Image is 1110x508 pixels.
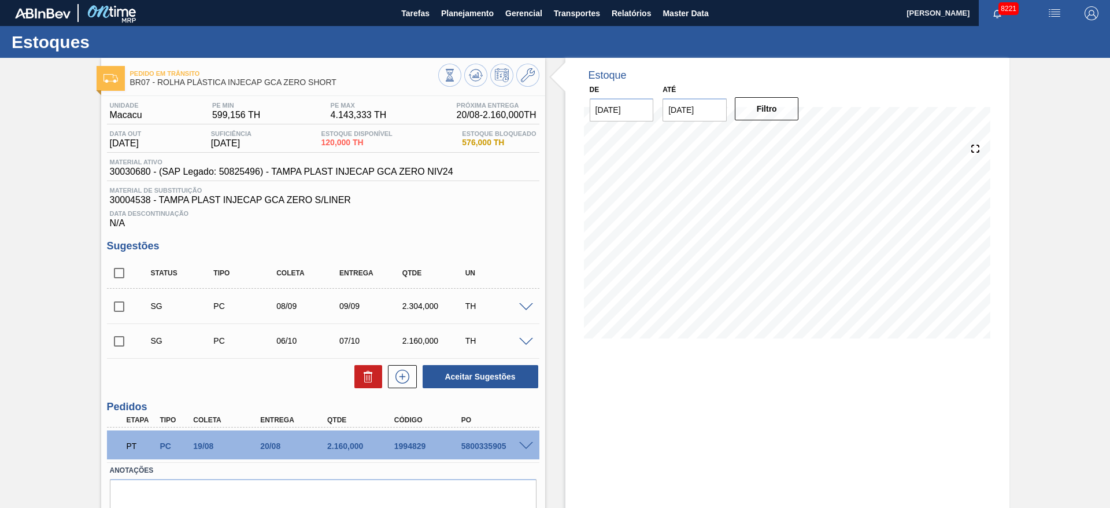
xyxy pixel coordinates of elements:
[257,416,332,424] div: Entrega
[505,6,542,20] span: Gerencial
[336,336,406,345] div: 07/10/2025
[349,365,382,388] div: Excluir Sugestões
[331,110,387,120] span: 4.143,333 TH
[457,102,536,109] span: Próxima Entrega
[212,110,260,120] span: 599,156 TH
[324,441,399,451] div: 2.160,000
[399,336,469,345] div: 2.160,000
[1085,6,1098,20] img: Logout
[124,433,158,459] div: Pedido em Trânsito
[331,102,387,109] span: PE MAX
[210,269,280,277] div: Tipo
[211,138,251,149] span: [DATE]
[336,269,406,277] div: Entrega
[663,86,676,94] label: Até
[382,365,417,388] div: Nova sugestão
[273,301,343,311] div: 08/09/2025
[399,269,469,277] div: Qtde
[423,365,538,388] button: Aceitar Sugestões
[663,98,727,122] input: dd/mm/yyyy
[457,110,536,120] span: 20/08 - 2.160,000 TH
[190,416,265,424] div: Coleta
[321,138,393,147] span: 120,000 TH
[110,210,536,217] span: Data Descontinuação
[110,102,142,109] span: Unidade
[107,401,539,413] h3: Pedidos
[462,301,532,311] div: TH
[438,64,461,87] button: Visão Geral dos Estoques
[148,301,218,311] div: Sugestão Criada
[590,98,654,122] input: dd/mm/yyyy
[458,441,534,451] div: 5800335905
[148,269,218,277] div: Status
[462,336,532,345] div: TH
[15,8,71,19] img: TNhmsLtSVTkK8tSr43FrP2fwEKptu5GPRR3wAAAABJRU5ErkJggg==
[391,441,467,451] div: 1994829
[12,35,217,49] h1: Estoques
[211,130,251,137] span: Suficiência
[401,6,430,20] span: Tarefas
[107,240,539,252] h3: Sugestões
[110,462,536,479] label: Anotações
[554,6,600,20] span: Transportes
[110,159,453,165] span: Material ativo
[458,416,534,424] div: PO
[107,205,539,229] div: N/A
[1048,6,1061,20] img: userActions
[103,74,118,83] img: Ícone
[490,64,513,87] button: Programar Estoque
[462,269,532,277] div: UN
[157,441,191,451] div: Pedido de Compra
[110,130,142,137] span: Data out
[464,64,487,87] button: Atualizar Gráfico
[110,195,536,205] span: 30004538 - TAMPA PLAST INJECAP GCA ZERO S/LINER
[391,416,467,424] div: Código
[257,441,332,451] div: 20/08/2025
[979,5,1016,21] button: Notificações
[157,416,191,424] div: Tipo
[110,167,453,177] span: 30030680 - (SAP Legado: 50825496) - TAMPA PLAST INJECAP GCA ZERO NIV24
[441,6,494,20] span: Planejamento
[273,336,343,345] div: 06/10/2025
[190,441,265,451] div: 19/08/2025
[663,6,708,20] span: Master Data
[110,110,142,120] span: Macacu
[130,78,438,87] span: BR07 - ROLHA PLÁSTICA INJECAP GCA ZERO SHORT
[127,441,156,451] p: PT
[462,130,536,137] span: Estoque Bloqueado
[336,301,406,311] div: 09/09/2025
[516,64,539,87] button: Ir ao Master Data / Geral
[273,269,343,277] div: Coleta
[590,86,600,94] label: De
[130,70,438,77] span: Pedido em Trânsito
[399,301,469,311] div: 2.304,000
[110,138,142,149] span: [DATE]
[998,2,1019,15] span: 8221
[417,364,539,389] div: Aceitar Sugestões
[324,416,399,424] div: Qtde
[148,336,218,345] div: Sugestão Criada
[124,416,158,424] div: Etapa
[210,301,280,311] div: Pedido de Compra
[589,69,627,82] div: Estoque
[612,6,651,20] span: Relatórios
[210,336,280,345] div: Pedido de Compra
[735,97,799,120] button: Filtro
[462,138,536,147] span: 576,000 TH
[212,102,260,109] span: PE MIN
[321,130,393,137] span: Estoque Disponível
[110,187,536,194] span: Material de Substituição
